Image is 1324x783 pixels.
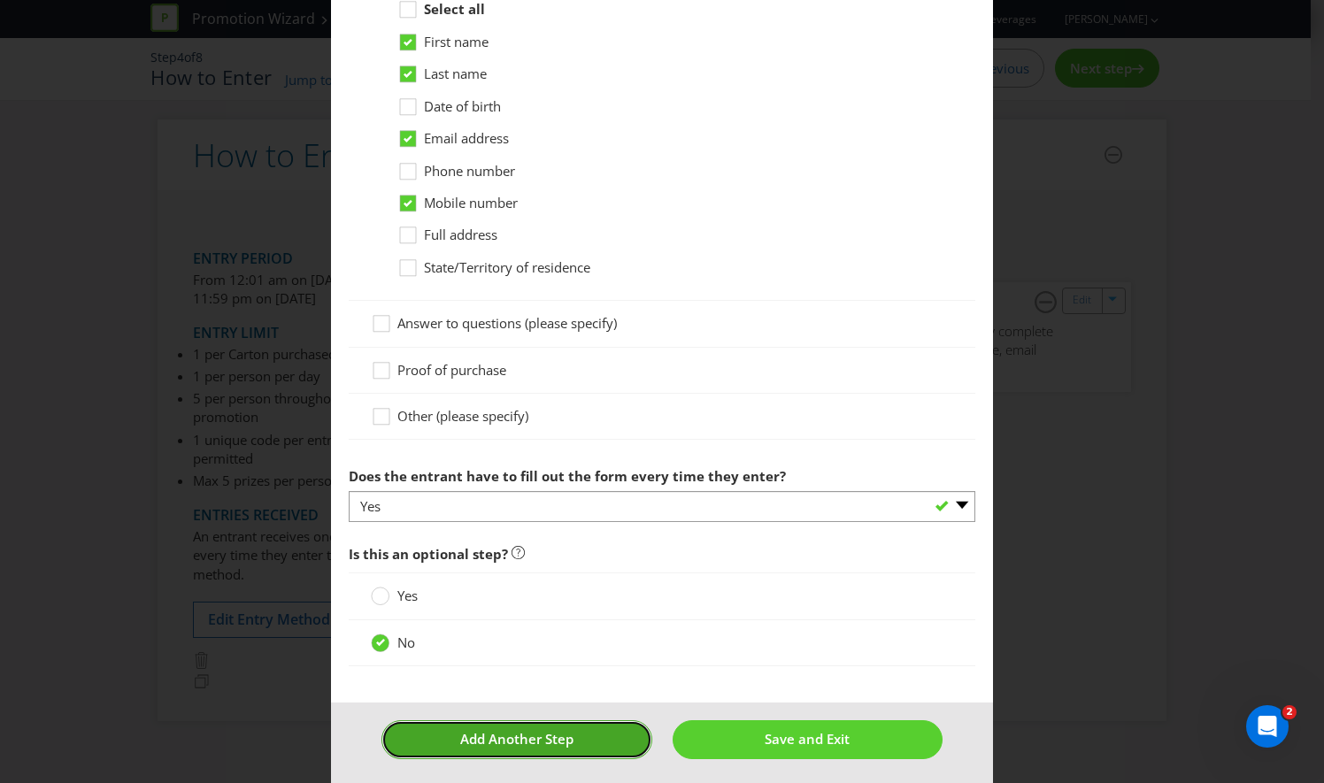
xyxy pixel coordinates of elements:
button: Save and Exit [673,720,943,758]
span: Mobile number [424,194,518,211]
span: Last name [424,65,487,82]
span: Save and Exit [765,730,850,748]
span: State/Territory of residence [424,258,590,276]
span: Is this an optional step? [349,545,508,563]
span: Full address [424,226,497,243]
span: Add Another Step [460,730,573,748]
span: Phone number [424,162,515,180]
span: Date of birth [424,97,501,115]
button: Add Another Step [381,720,651,758]
span: First name [424,33,489,50]
span: Answer to questions (please specify) [397,314,617,332]
span: Yes [397,587,418,604]
iframe: Intercom live chat [1246,705,1289,748]
span: Proof of purchase [397,361,506,379]
span: Other (please specify) [397,407,528,425]
span: No [397,633,415,651]
span: Email address [424,129,509,147]
span: Does the entrant have to fill out the form every time they enter? [349,467,786,485]
span: 2 [1282,705,1297,719]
